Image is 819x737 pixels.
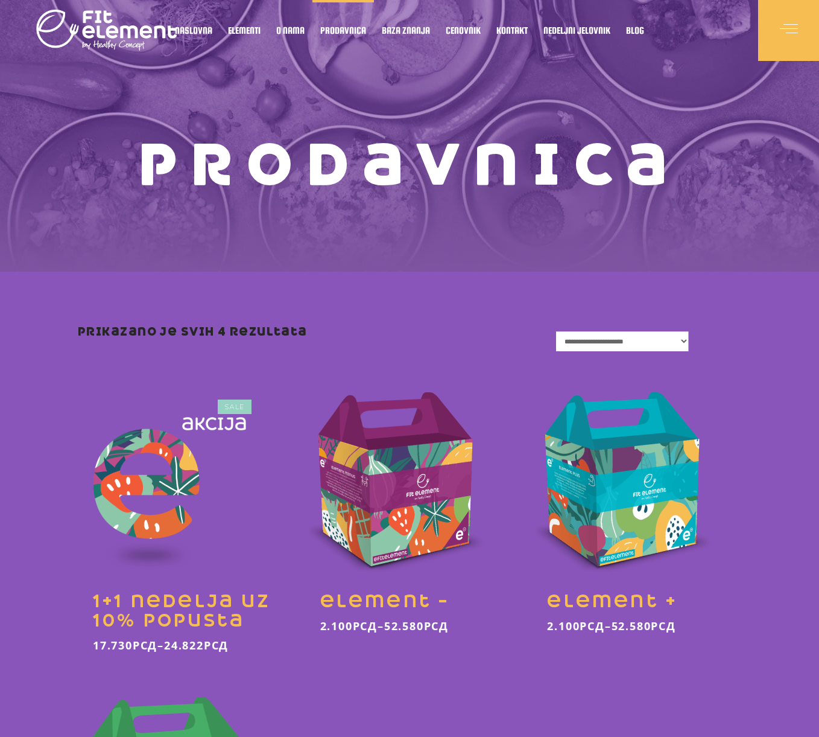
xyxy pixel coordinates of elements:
p: Prikazano je svih 4 rezultata [78,326,308,338]
span: Baza znanja [382,27,430,33]
span: Nedeljni jelovnik [543,27,610,33]
select: Redosled [556,331,689,351]
span: Blog [626,27,644,33]
span: Kontakt [496,27,528,33]
span: Elementi [228,27,261,33]
span: Cenovnik [446,27,481,33]
span: O nama [276,27,305,33]
span: Sale [218,400,251,414]
img: logo light [36,6,178,54]
h1: Prodavnica [78,139,741,193]
span: Naslovna [175,27,212,33]
span: Prodavnica [320,27,366,33]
